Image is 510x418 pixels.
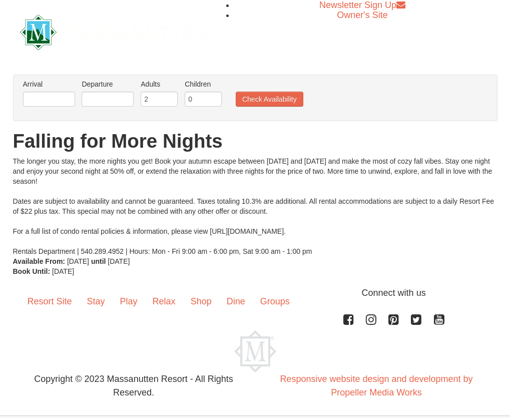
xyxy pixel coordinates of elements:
label: Adults [141,79,178,89]
label: Departure [82,79,134,89]
a: Resort Site [20,286,80,317]
span: [DATE] [108,257,130,265]
a: Play [113,286,145,317]
strong: Book Until: [13,267,51,275]
a: Massanutten Resort [20,19,207,43]
div: The longer you stay, the more nights you get! Book your autumn escape between [DATE] and [DATE] a... [13,156,497,256]
span: [DATE] [52,267,74,275]
strong: until [91,257,106,265]
a: Responsive website design and development by Propeller Media Works [280,374,472,397]
h1: Falling for More Nights [13,131,497,151]
span: [DATE] [67,257,89,265]
img: Massanutten Resort Logo [20,15,207,50]
a: Groups [253,286,297,317]
label: Children [185,79,222,89]
img: Massanutten Resort Logo [234,330,276,372]
strong: Available From: [13,257,66,265]
a: Shop [183,286,219,317]
a: Owner's Site [337,10,387,20]
p: Copyright © 2023 Massanutten Resort - All Rights Reserved. [13,372,255,399]
a: Dine [219,286,253,317]
a: Stay [80,286,113,317]
a: Relax [145,286,183,317]
label: Arrival [23,79,75,89]
button: Check Availability [236,92,303,107]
